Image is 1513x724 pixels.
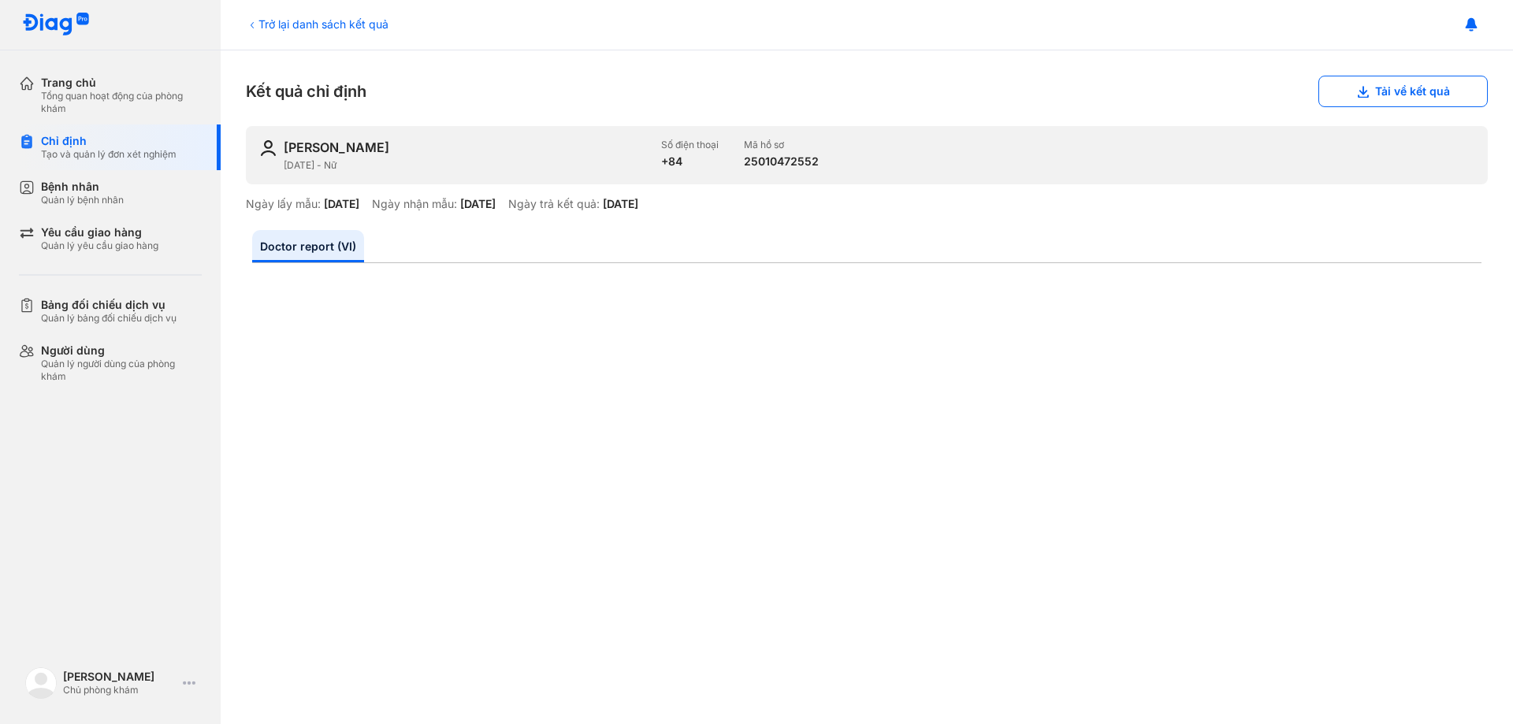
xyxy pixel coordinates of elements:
[25,667,57,699] img: logo
[744,154,819,169] div: 25010472552
[372,197,457,211] div: Ngày nhận mẫu:
[63,670,177,684] div: [PERSON_NAME]
[246,76,1488,107] div: Kết quả chỉ định
[603,197,638,211] div: [DATE]
[661,139,719,151] div: Số điện thoại
[41,312,177,325] div: Quản lý bảng đối chiếu dịch vụ
[284,159,649,172] div: [DATE] - Nữ
[246,197,321,211] div: Ngày lấy mẫu:
[508,197,600,211] div: Ngày trả kết quả:
[246,16,388,32] div: Trở lại danh sách kết quả
[41,225,158,239] div: Yêu cầu giao hàng
[460,197,496,211] div: [DATE]
[63,684,177,696] div: Chủ phòng khám
[258,139,277,158] img: user-icon
[41,358,202,383] div: Quản lý người dùng của phòng khám
[41,76,202,90] div: Trang chủ
[41,343,202,358] div: Người dùng
[324,197,359,211] div: [DATE]
[22,13,90,37] img: logo
[41,148,177,161] div: Tạo và quản lý đơn xét nghiệm
[41,134,177,148] div: Chỉ định
[744,139,819,151] div: Mã hồ sơ
[1318,76,1488,107] button: Tải về kết quả
[661,154,719,169] div: +84
[252,230,364,262] a: Doctor report (VI)
[284,139,389,156] div: [PERSON_NAME]
[41,90,202,115] div: Tổng quan hoạt động của phòng khám
[41,180,124,194] div: Bệnh nhân
[41,298,177,312] div: Bảng đối chiếu dịch vụ
[41,239,158,252] div: Quản lý yêu cầu giao hàng
[41,194,124,206] div: Quản lý bệnh nhân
